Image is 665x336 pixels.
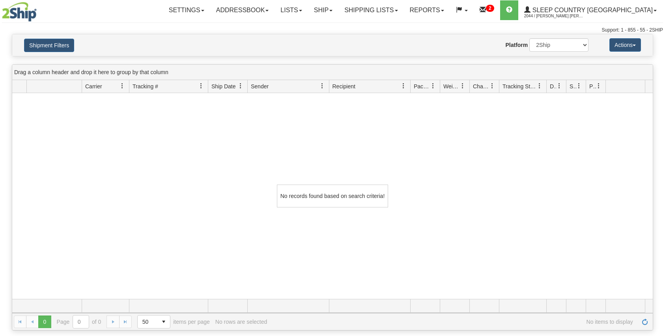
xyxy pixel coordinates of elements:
a: Refresh [639,315,651,328]
button: Actions [609,38,641,52]
a: Shipment Issues filter column settings [572,79,586,93]
a: Settings [163,0,210,20]
span: Packages [414,82,430,90]
span: Tracking # [133,82,158,90]
a: Weight filter column settings [456,79,469,93]
a: Delivery Status filter column settings [553,79,566,93]
a: Ship [308,0,338,20]
span: 2044 / [PERSON_NAME] [PERSON_NAME] [524,12,583,20]
a: Recipient filter column settings [397,79,410,93]
span: Page sizes drop down [137,315,170,329]
iframe: chat widget [647,128,664,208]
span: Page of 0 [57,315,101,329]
span: 50 [142,318,153,326]
a: Sender filter column settings [316,79,329,93]
label: Platform [505,41,528,49]
sup: 2 [486,5,494,12]
div: grid grouping header [12,65,653,80]
span: Pickup Status [589,82,596,90]
a: Lists [275,0,308,20]
a: Ship Date filter column settings [234,79,247,93]
span: Sender [251,82,269,90]
button: Shipment Filters [24,39,74,52]
span: Weight [443,82,460,90]
span: Carrier [85,82,102,90]
span: select [157,315,170,328]
span: No items to display [273,319,633,325]
img: logo2044.jpg [2,2,37,22]
a: Tracking # filter column settings [194,79,208,93]
a: Reports [404,0,450,20]
span: Charge [473,82,489,90]
a: Tracking Status filter column settings [533,79,546,93]
span: items per page [137,315,210,329]
div: Support: 1 - 855 - 55 - 2SHIP [2,27,663,34]
span: Tracking Status [502,82,537,90]
a: Carrier filter column settings [116,79,129,93]
a: 2 [474,0,500,20]
span: Page 0 [38,315,51,328]
a: Pickup Status filter column settings [592,79,605,93]
div: No records found based on search criteria! [277,185,388,207]
a: Charge filter column settings [486,79,499,93]
div: No rows are selected [215,319,267,325]
a: Sleep Country [GEOGRAPHIC_DATA] 2044 / [PERSON_NAME] [PERSON_NAME] [518,0,663,20]
a: Shipping lists [338,0,403,20]
a: Addressbook [210,0,275,20]
span: Delivery Status [550,82,557,90]
span: Ship Date [211,82,235,90]
span: Shipment Issues [570,82,576,90]
span: Sleep Country [GEOGRAPHIC_DATA] [531,7,653,13]
span: Recipient [332,82,355,90]
a: Packages filter column settings [426,79,440,93]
